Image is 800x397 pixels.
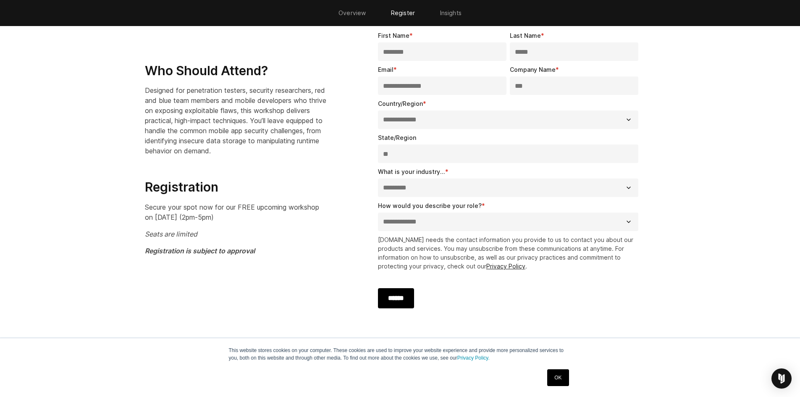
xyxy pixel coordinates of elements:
p: This website stores cookies on your computer. These cookies are used to improve your website expe... [229,347,572,362]
span: Last Name [510,32,541,39]
h3: Registration [145,179,328,195]
span: Country/Region [378,100,423,107]
p: Secure your spot now for our FREE upcoming workshop on [DATE] (2pm-5pm) [145,202,328,222]
div: Open Intercom Messenger [771,368,792,389]
span: Email [378,66,393,73]
a: Privacy Policy [486,263,525,270]
p: Designed for penetration testers, security researchers, red and blue team members and mobile deve... [145,85,328,156]
em: Seats are limited [145,230,197,238]
em: Registration is subject to approval [145,247,255,255]
a: Privacy Policy. [457,355,490,361]
p: [DOMAIN_NAME] needs the contact information you provide to us to contact you about our products a... [378,235,642,271]
span: What is your industry... [378,168,445,175]
span: State/Region [378,134,416,141]
a: OK [547,369,569,386]
h3: Who Should Attend? [145,63,328,79]
span: Company Name [510,66,556,73]
span: How would you describe your role? [378,202,482,209]
span: First Name [378,32,409,39]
